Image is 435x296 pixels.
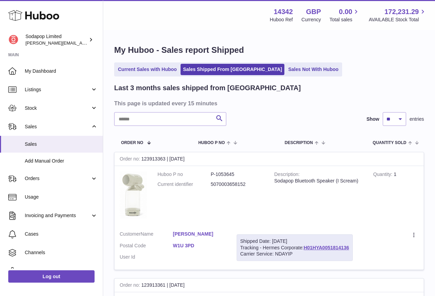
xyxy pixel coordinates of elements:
[157,171,211,178] dt: Huboo P no
[274,178,363,184] div: Sodapop Bluetooth Speaker (I Scream)
[114,45,424,56] h1: My Huboo - Sales report Shipped
[25,249,98,256] span: Channels
[285,141,313,145] span: Description
[25,194,98,200] span: Usage
[211,171,264,178] dd: P-1053645
[173,242,226,249] a: W1U 3PD
[173,231,226,237] a: [PERSON_NAME]
[120,231,141,237] span: Customer
[198,141,225,145] span: Huboo P no
[25,175,90,182] span: Orders
[302,16,321,23] div: Currency
[121,141,143,145] span: Order No
[367,116,379,122] label: Show
[181,64,284,75] a: Sales Shipped From [GEOGRAPHIC_DATA]
[25,105,90,111] span: Stock
[339,7,352,16] span: 0.00
[270,16,293,23] div: Huboo Ref
[25,123,90,130] span: Sales
[115,152,424,166] div: 123913363 | [DATE]
[25,268,98,274] span: Settings
[25,68,98,74] span: My Dashboard
[369,16,427,23] span: AVAILABLE Stock Total
[274,171,300,179] strong: Description
[274,7,293,16] strong: 14342
[304,245,349,250] a: H01HYA0051814136
[120,171,147,219] img: 143421756564823.jpg
[120,231,173,239] dt: Name
[25,40,138,46] span: [PERSON_NAME][EMAIL_ADDRESS][DOMAIN_NAME]
[120,242,173,251] dt: Postal Code
[25,231,98,237] span: Cases
[329,7,360,23] a: 0.00 Total sales
[211,181,264,188] dd: 5070003658152
[120,254,173,260] dt: User Id
[286,64,341,75] a: Sales Not With Huboo
[114,99,422,107] h3: This page is updated every 15 minutes
[237,234,353,261] div: Tracking - Hermes Corporate:
[306,7,321,16] strong: GBP
[240,251,349,257] div: Carrier Service: NDAYIP
[25,141,98,147] span: Sales
[120,282,141,289] strong: Order no
[114,83,301,93] h2: Last 3 months sales shipped from [GEOGRAPHIC_DATA]
[8,270,95,283] a: Log out
[373,141,406,145] span: Quantity Sold
[115,279,424,292] div: 123913361 | [DATE]
[25,158,98,164] span: Add Manual Order
[8,35,19,45] img: david@sodapop-audio.co.uk
[240,238,349,245] div: Shipped Date: [DATE]
[25,86,90,93] span: Listings
[410,116,424,122] span: entries
[116,64,179,75] a: Current Sales with Huboo
[384,7,419,16] span: 172,231.29
[329,16,360,23] span: Total sales
[373,171,394,179] strong: Quantity
[368,166,424,226] td: 1
[120,156,141,163] strong: Order no
[369,7,427,23] a: 172,231.29 AVAILABLE Stock Total
[157,181,211,188] dt: Current identifier
[25,212,90,219] span: Invoicing and Payments
[25,33,87,46] div: Sodapop Limited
